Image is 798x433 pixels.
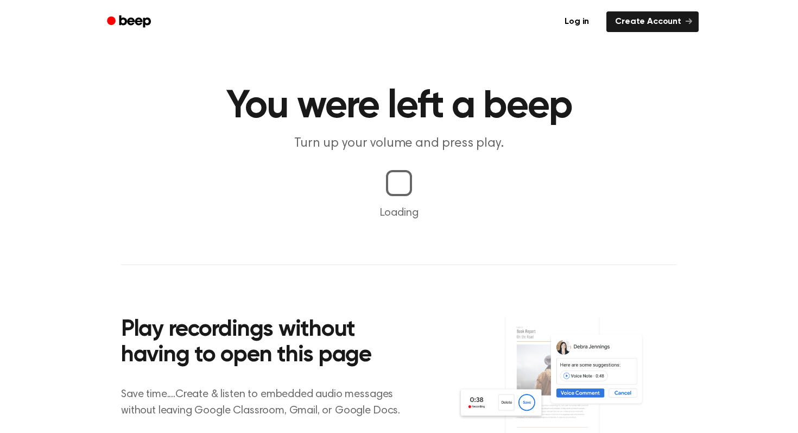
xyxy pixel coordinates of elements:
[606,11,699,32] a: Create Account
[99,11,161,33] a: Beep
[121,386,414,419] p: Save time....Create & listen to embedded audio messages without leaving Google Classroom, Gmail, ...
[121,317,414,369] h2: Play recordings without having to open this page
[13,205,785,221] p: Loading
[121,87,677,126] h1: You were left a beep
[191,135,607,153] p: Turn up your volume and press play.
[554,9,600,34] a: Log in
